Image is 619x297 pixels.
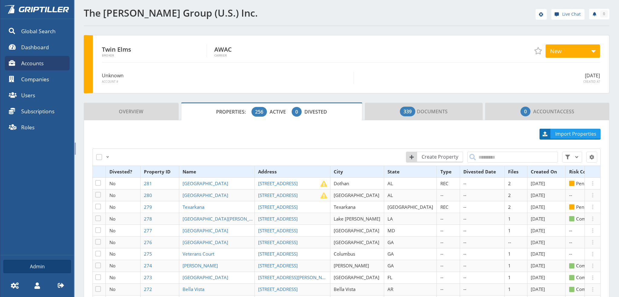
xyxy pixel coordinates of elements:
span: GA [387,251,394,257]
span: 274 [144,263,152,269]
span: -- [440,239,443,245]
span: GA [387,239,394,245]
span: New [550,47,562,55]
span: Documents [400,105,448,118]
span: 0 [524,108,527,115]
span: -- [569,251,572,257]
span: 1 [508,286,511,292]
span: No [109,274,115,280]
span: [DATE] [531,228,545,234]
span: [STREET_ADDRESS] [258,228,298,234]
span: Divested [304,108,327,115]
span: Created At [358,80,600,84]
span: -- [440,216,443,222]
span: 2 [508,192,511,198]
a: Dashboard [5,40,70,54]
span: -- [463,192,466,198]
span: Roles [21,123,34,131]
span: Bella Vista [334,286,355,292]
th: Property ID [140,166,179,178]
a: Users [5,88,70,102]
a: [STREET_ADDRESS] [258,216,300,222]
a: [STREET_ADDRESS] [258,180,300,186]
span: -- [440,228,443,234]
th: Name [179,166,254,178]
label: Select All [96,152,105,160]
span: [PERSON_NAME] [183,263,218,269]
a: 279 [144,204,154,210]
div: help [536,9,547,21]
a: Global Search [5,24,70,38]
span: No [109,239,115,245]
span: 0 [603,11,605,17]
span: [GEOGRAPHIC_DATA] [387,204,433,210]
span: FL [387,274,392,280]
span: [GEOGRAPHIC_DATA] [334,192,379,198]
a: [STREET_ADDRESS] [258,228,300,234]
span: Live Chat [562,11,581,18]
span: Subscriptions [21,107,54,115]
a: 0 [589,9,609,19]
span: [PERSON_NAME] [334,263,369,269]
a: Import Properties [540,129,601,140]
span: [GEOGRAPHIC_DATA] [183,180,228,186]
span: -- [463,204,466,210]
a: [PERSON_NAME] [183,263,220,269]
a: [GEOGRAPHIC_DATA] [183,180,230,186]
a: [GEOGRAPHIC_DATA] [183,228,230,234]
span: No [109,286,115,292]
span: [STREET_ADDRESS] [258,239,298,245]
a: [STREET_ADDRESS] [258,192,300,198]
span: Pending Review [569,180,610,186]
span: [GEOGRAPHIC_DATA] [334,274,379,280]
span: [GEOGRAPHIC_DATA] [183,228,228,234]
a: 277 [144,228,154,234]
span: No [109,180,115,186]
a: Admin [3,260,71,273]
span: LA [387,216,393,222]
span: -- [463,263,466,269]
a: Companies [5,72,70,86]
span: [GEOGRAPHIC_DATA] [334,228,379,234]
span: -- [569,239,572,245]
div: Twin Elms [102,44,207,57]
span: [DATE] [531,263,545,269]
a: [STREET_ADDRESS] [258,251,300,257]
a: Veterans Court [183,251,216,257]
div: notifications [585,8,609,20]
span: No [109,263,115,269]
span: [STREET_ADDRESS] [258,286,298,292]
span: MD [387,228,395,234]
span: Account # [102,80,349,84]
span: 280 [144,192,152,198]
div: help [551,9,585,21]
span: GA [387,263,394,269]
th: Address [254,166,330,178]
span: Import Properties [551,130,601,137]
a: Roles [5,120,70,134]
span: Veterans Court [183,251,214,257]
th: Files [504,166,527,178]
span: Add to Favorites [534,47,542,54]
span: [GEOGRAPHIC_DATA] [183,239,228,245]
a: Create Property [406,152,463,163]
span: REC [440,204,449,210]
span: AL [387,192,393,198]
span: -- [463,216,466,222]
span: 281 [144,180,152,186]
span: [STREET_ADDRESS] [258,180,298,186]
span: [DATE] [531,274,545,280]
span: -- [440,263,443,269]
span: Dashboard [21,43,49,51]
th: Divested Date [460,166,505,178]
span: REC [440,180,449,186]
a: 275 [144,251,154,257]
a: [GEOGRAPHIC_DATA][PERSON_NAME] [183,216,255,222]
span: -- [463,180,466,186]
span: No [109,204,115,210]
span: 1 [508,274,511,280]
span: -- [440,251,443,257]
th: Created On [527,166,566,178]
span: [DATE] [531,286,545,292]
span: 277 [144,228,152,234]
